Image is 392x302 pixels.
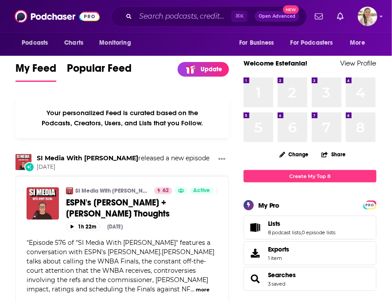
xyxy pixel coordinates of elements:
a: Lists [268,220,336,228]
button: open menu [16,35,59,51]
img: ESPN's Ryan Ruocco + Traina Thoughts [27,187,59,220]
span: Exports [247,247,264,259]
a: Searches [247,273,264,285]
div: [DATE] [107,224,123,230]
span: New [283,5,299,14]
div: Your personalized Feed is curated based on the Podcasts, Creators, Users, and Lists that you Follow. [16,98,229,138]
input: Search podcasts, credits, & more... [136,9,231,23]
span: , [301,229,302,236]
h3: released a new episode [37,154,210,163]
span: More [350,37,365,49]
button: open menu [233,35,285,51]
div: Search podcasts, credits, & more... [111,6,307,27]
span: Logged in as acquavie [358,7,377,26]
button: 5 [216,187,232,194]
a: Lists [247,221,264,234]
div: My Pro [258,201,280,209]
span: Active [194,186,210,195]
a: SI Media With Jimmy Traina [37,154,138,162]
span: 1 item [268,255,290,261]
span: ... [190,285,194,293]
span: Monitoring [99,37,131,49]
button: 1h 22m [66,223,100,231]
span: My Feed [16,62,56,80]
button: Change [274,149,314,160]
a: 3 saved [268,281,286,287]
p: Update [201,66,222,73]
a: View Profile [341,59,376,67]
button: Open AdvancedNew [255,11,299,22]
img: User Profile [358,7,377,26]
a: Active [190,187,214,194]
span: For Podcasters [291,37,333,49]
a: PRO [365,201,375,208]
span: " [27,239,214,293]
a: 62 [154,187,172,194]
div: New Episode [24,162,34,172]
a: Show notifications dropdown [311,9,326,24]
span: Popular Feed [67,62,132,80]
span: Open Advanced [259,14,295,19]
span: Podcasts [22,37,48,49]
a: Show notifications dropdown [334,9,347,24]
button: Show profile menu [358,7,377,26]
span: Exports [268,245,290,253]
span: Episode 576 of "SI Media With [PERSON_NAME]" features a conversation with ESPN's [PERSON_NAME].[P... [27,239,214,293]
button: open menu [285,35,346,51]
a: Create My Top 8 [244,170,376,182]
span: For Business [239,37,274,49]
span: Charts [64,37,83,49]
a: Popular Feed [67,62,132,82]
button: Show More Button [215,154,229,165]
span: PRO [365,202,375,209]
a: Charts [58,35,89,51]
button: open menu [93,35,142,51]
a: Welcome Estefania! [244,59,308,67]
button: more [196,286,210,294]
img: SI Media With Jimmy Traina [66,187,73,194]
a: Exports [244,241,376,265]
a: My Feed [16,62,56,82]
a: SI Media With [PERSON_NAME] [75,187,148,194]
a: ESPN's [PERSON_NAME] + [PERSON_NAME] Thoughts [66,197,218,219]
a: 8 podcast lists [268,229,301,236]
span: [DATE] [37,163,210,171]
a: Searches [268,271,296,279]
span: Lists [268,220,281,228]
img: SI Media With Jimmy Traina [16,154,31,170]
button: open menu [344,35,376,51]
a: 0 episode lists [302,229,336,236]
span: ESPN's [PERSON_NAME] + [PERSON_NAME] Thoughts [66,197,170,219]
span: Searches [244,267,376,291]
button: Share [321,146,346,163]
span: ⌘ K [231,11,248,22]
img: Podchaser - Follow, Share and Rate Podcasts [15,8,100,25]
span: Lists [244,216,376,240]
span: 62 [163,186,169,195]
a: Update [178,62,229,77]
